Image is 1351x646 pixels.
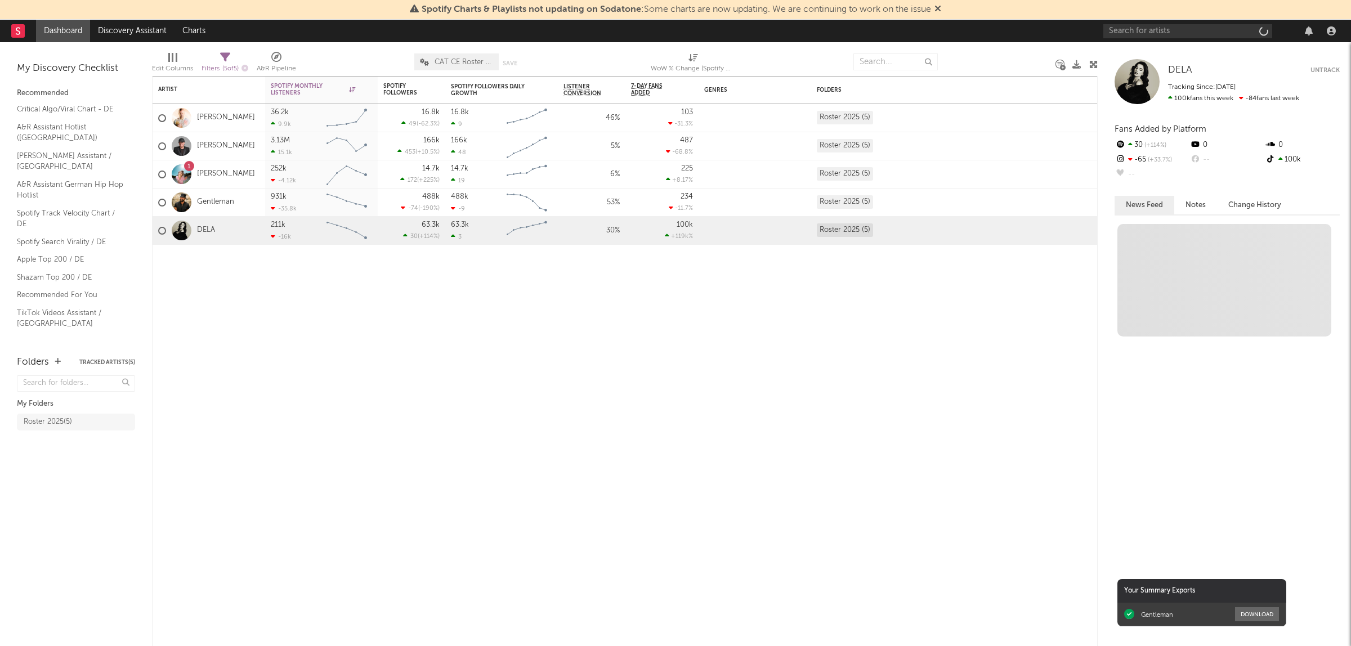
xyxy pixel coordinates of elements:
a: Discovery Assistant [90,20,175,42]
span: Listener Conversion [563,83,603,97]
div: 14.7k [451,165,468,172]
div: Recommended [17,87,135,100]
div: 3 [451,233,462,240]
div: 15.1k [271,149,292,156]
span: 30 [410,234,418,240]
span: 49 [409,121,417,127]
div: -- [1189,152,1264,167]
span: +225 % [419,177,438,183]
a: Spotify Track Velocity Chart / DE [17,207,124,230]
div: 6 % [563,168,620,181]
div: ( ) [397,148,440,155]
div: WoW % Change (Spotify Monthly Listeners) [651,62,735,75]
span: Dismiss [934,5,941,14]
span: -84 fans last week [1168,95,1299,102]
a: Apple Top 200 / DE [17,253,124,266]
div: ( ) [401,204,440,212]
span: 453 [405,149,415,155]
div: -- [1115,167,1189,182]
div: 36.2k [271,109,289,116]
span: 7-Day Fans Added [631,83,676,96]
button: Download [1235,607,1279,621]
a: Roster 2025(5) [17,414,135,430]
input: Search... [853,53,938,70]
div: Folders [817,87,901,93]
div: 46 % [563,111,620,125]
div: 48 [451,149,466,156]
svg: Chart title [321,217,372,245]
div: +119k % [665,232,693,240]
span: +114 % [1143,142,1166,149]
a: A&R Assistant Hotlist ([GEOGRAPHIC_DATA]) [17,121,124,144]
div: 9.9k [271,120,291,128]
div: Edit Columns [152,62,193,75]
span: +33.7 % [1146,157,1172,163]
div: Spotify Followers Daily Growth [451,83,535,97]
div: 14.7k [422,165,440,172]
div: -16k [271,233,291,240]
div: Roster 2025 (5) [817,167,873,181]
div: Roster 2025 (5) [817,223,873,237]
span: Tracking Since: [DATE] [1168,84,1236,91]
div: WoW % Change (Spotify Monthly Listeners) [651,48,735,80]
div: Roster 2025 (5) [817,111,873,124]
div: Spotify Monthly Listeners [271,83,355,96]
div: 63.3k [422,221,440,228]
div: Genres [704,87,777,93]
a: [PERSON_NAME] [197,141,255,151]
div: 252k [271,165,287,172]
div: +8.17 % [666,176,693,183]
div: 63.3k [451,221,469,228]
button: News Feed [1115,196,1174,214]
div: 30 % [563,224,620,237]
div: Artist [158,86,243,93]
div: -11.7 % [669,204,693,212]
a: Dashboard [36,20,90,42]
div: Roster 2025 (5) [817,195,873,209]
div: 0 [1189,138,1264,152]
button: Change History [1217,196,1292,214]
div: -31.3 % [668,120,693,127]
div: -68.8 % [666,148,693,155]
div: 53 % [563,196,620,209]
span: Fans Added by Platform [1115,125,1206,133]
div: -4.12k [271,177,296,184]
span: -74 [408,205,418,212]
div: 488k [451,193,468,200]
svg: Chart title [321,189,372,217]
input: Search for artists [1103,24,1272,38]
span: 172 [408,177,417,183]
div: Folders [17,356,49,369]
div: 488k [422,193,440,200]
svg: Chart title [502,217,552,245]
div: ( ) [400,176,440,183]
div: 19 [451,177,465,184]
div: Spotify Followers [383,83,423,96]
a: [PERSON_NAME] Assistant / [GEOGRAPHIC_DATA] [17,150,124,173]
span: ( 5 of 5 ) [222,66,239,72]
span: CAT CE Roster View [435,59,493,66]
svg: Chart title [502,132,552,160]
a: Critical Algo/Viral Chart - DE [17,103,124,115]
svg: Chart title [321,132,372,160]
div: 931k [271,193,287,200]
div: Roster 2025 (5) [817,139,873,152]
span: +10.5 % [417,149,438,155]
div: 9 [451,120,462,128]
button: Save [503,60,517,66]
a: Spotify Search Virality / DE [17,236,124,248]
span: +114 % [419,234,438,240]
span: Spotify Charts & Playlists not updating on Sodatone [422,5,641,14]
svg: Chart title [321,160,372,189]
span: -62.3 % [418,121,438,127]
div: 211k [271,221,285,228]
div: My Folders [17,397,135,411]
a: [PERSON_NAME] [197,113,255,123]
div: 166k [423,137,440,144]
a: A&R Assistant German Hip Hop Hotlist [17,178,124,201]
div: 16.8k [422,109,440,116]
div: 16.8k [451,109,469,116]
a: TikTok Videos Assistant / [GEOGRAPHIC_DATA] [17,307,124,330]
div: ( ) [403,232,440,240]
a: DELA [1168,65,1192,76]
